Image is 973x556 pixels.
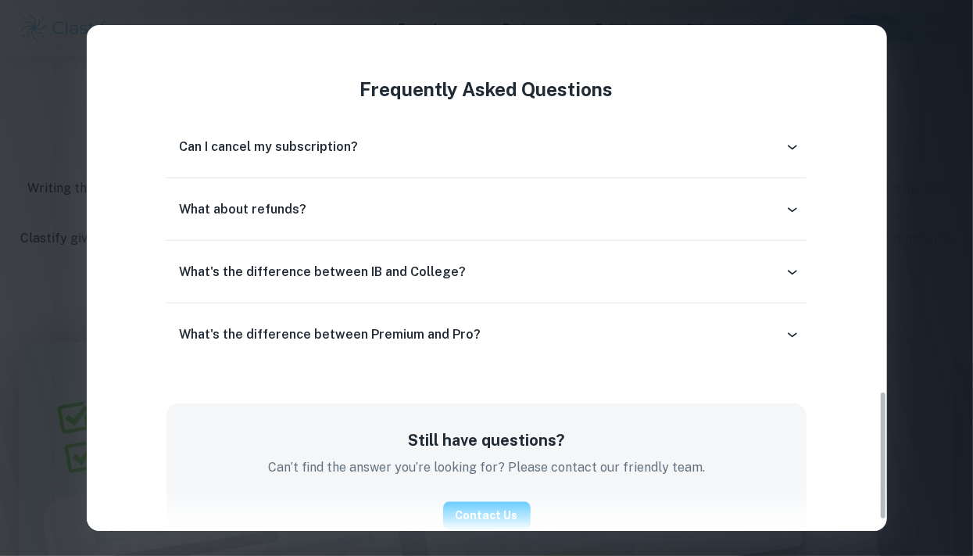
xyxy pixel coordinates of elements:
[166,128,807,166] div: Can I cancel my subscription?
[191,458,782,477] p: Can’t find the answer you’re looking for? Please contact our friendly team.
[179,138,358,156] h6: Can I cancel my subscription?
[179,325,481,344] h6: What's the difference between Premium and Pro?
[166,253,807,291] div: What's the difference between IB and College?
[179,200,306,219] h6: What about refunds?
[191,429,782,452] h5: Still have questions?
[166,316,807,353] div: What's the difference between Premium and Pro?
[166,75,807,103] h4: Frequently Asked Questions
[179,263,466,282] h6: What's the difference between IB and College?
[166,191,807,228] div: What about refunds?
